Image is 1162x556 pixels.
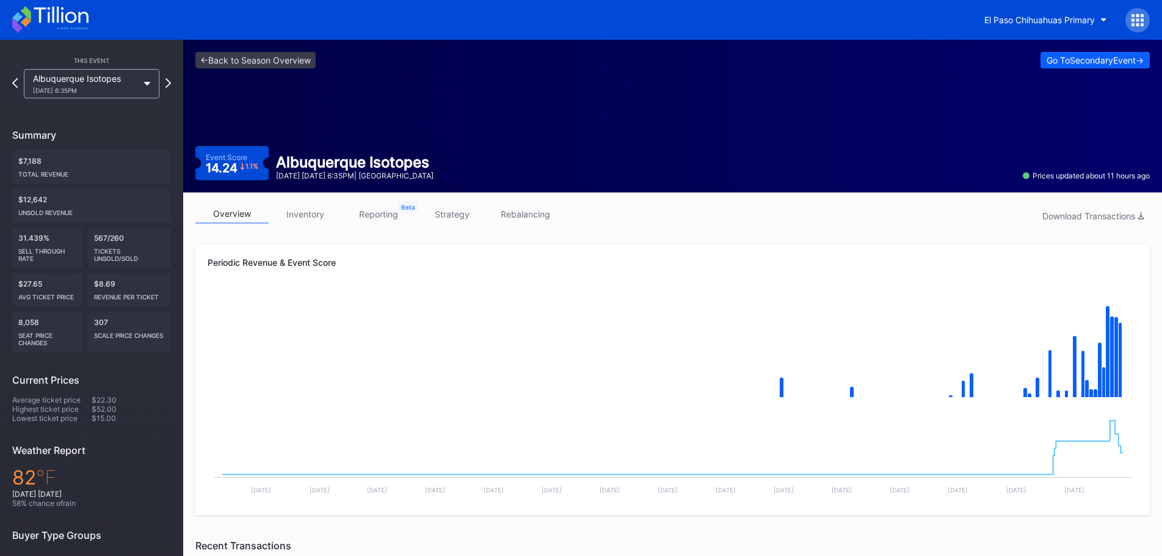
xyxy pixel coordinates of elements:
[251,486,271,494] text: [DATE]
[195,205,269,224] a: overview
[542,486,562,494] text: [DATE]
[94,327,165,339] div: scale price changes
[276,171,434,180] div: [DATE] [DATE] 6:35PM | [GEOGRAPHIC_DATA]
[12,444,171,456] div: Weather Report
[12,466,171,489] div: 82
[415,205,488,224] a: strategy
[276,153,434,171] div: Albuquerque Isotopes
[890,486,910,494] text: [DATE]
[88,273,172,307] div: $8.69
[88,227,172,268] div: 567/260
[1064,486,1084,494] text: [DATE]
[94,243,165,262] div: Tickets Unsold/Sold
[36,466,56,489] span: ℉
[774,486,794,494] text: [DATE]
[716,486,736,494] text: [DATE]
[484,486,504,494] text: [DATE]
[92,404,171,414] div: $52.00
[206,153,247,162] div: Event Score
[12,150,171,184] div: $7,188
[18,288,77,301] div: Avg ticket price
[425,486,445,494] text: [DATE]
[12,374,171,386] div: Current Prices
[18,243,77,262] div: Sell Through Rate
[12,404,92,414] div: Highest ticket price
[12,312,83,353] div: 8,058
[12,414,92,423] div: Lowest ticket price
[94,288,165,301] div: Revenue per ticket
[206,162,259,174] div: 14.24
[342,205,415,224] a: reporting
[92,414,171,423] div: $15.00
[12,57,171,64] div: This Event
[1040,52,1150,68] button: Go ToSecondaryEvent->
[12,395,92,404] div: Average ticket price
[600,486,620,494] text: [DATE]
[12,529,171,541] div: Buyer Type Groups
[92,395,171,404] div: $22.30
[269,205,342,224] a: inventory
[18,327,77,346] div: seat price changes
[245,163,258,170] div: 1.1 %
[1036,208,1150,224] button: Download Transactions
[33,87,138,94] div: [DATE] 6:35PM
[208,289,1138,411] svg: Chart title
[18,204,165,216] div: Unsold Revenue
[18,166,165,178] div: Total Revenue
[1006,486,1026,494] text: [DATE]
[208,411,1138,503] svg: Chart title
[12,189,171,222] div: $12,642
[488,205,562,224] a: rebalancing
[12,273,83,307] div: $27.65
[12,227,83,268] div: 31.439%
[984,15,1095,25] div: El Paso Chihuahuas Primary
[832,486,852,494] text: [DATE]
[948,486,968,494] text: [DATE]
[33,73,138,94] div: Albuquerque Isotopes
[658,486,678,494] text: [DATE]
[208,257,1138,268] div: Periodic Revenue & Event Score
[195,52,316,68] a: <-Back to Season Overview
[975,9,1116,31] button: El Paso Chihuahuas Primary
[12,499,171,508] div: 58 % chance of rain
[310,486,330,494] text: [DATE]
[88,312,172,353] div: 307
[367,486,387,494] text: [DATE]
[12,129,171,141] div: Summary
[1023,171,1150,180] div: Prices updated about 11 hours ago
[1047,55,1144,65] div: Go To Secondary Event ->
[195,540,1150,552] div: Recent Transactions
[12,489,171,499] div: [DATE] [DATE]
[1042,211,1144,221] div: Download Transactions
